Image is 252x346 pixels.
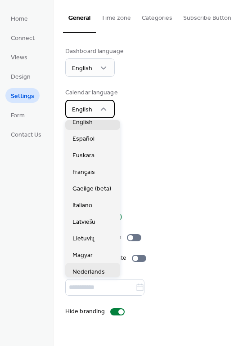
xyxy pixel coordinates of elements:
div: Calendar start date [65,267,239,277]
div: Calendar language [65,88,118,98]
a: Views [5,49,33,64]
a: Design [5,69,36,84]
span: Views [11,53,27,62]
span: Settings [11,92,34,101]
span: English [72,62,92,75]
a: Connect [5,30,40,45]
a: Form [5,107,30,122]
span: Español [72,134,94,144]
span: Latviešu [72,217,95,227]
span: Design [11,72,31,82]
span: Form [11,111,25,120]
span: Home [11,14,28,24]
a: Contact Us [5,127,47,142]
span: Nederlands [72,267,105,277]
span: Connect [11,34,35,43]
span: English [72,104,92,116]
span: Gaeilge (beta) [72,184,111,194]
span: Magyar [72,251,93,260]
div: Dashboard language [65,47,124,56]
span: Français [72,168,95,177]
span: Contact Us [11,130,41,140]
a: Settings [5,88,40,103]
a: Home [5,11,33,26]
span: Lietuvių [72,234,94,244]
span: Italiano [72,201,92,210]
span: English [72,118,93,127]
span: Euskara [72,151,94,160]
div: Hide branding [65,307,105,316]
